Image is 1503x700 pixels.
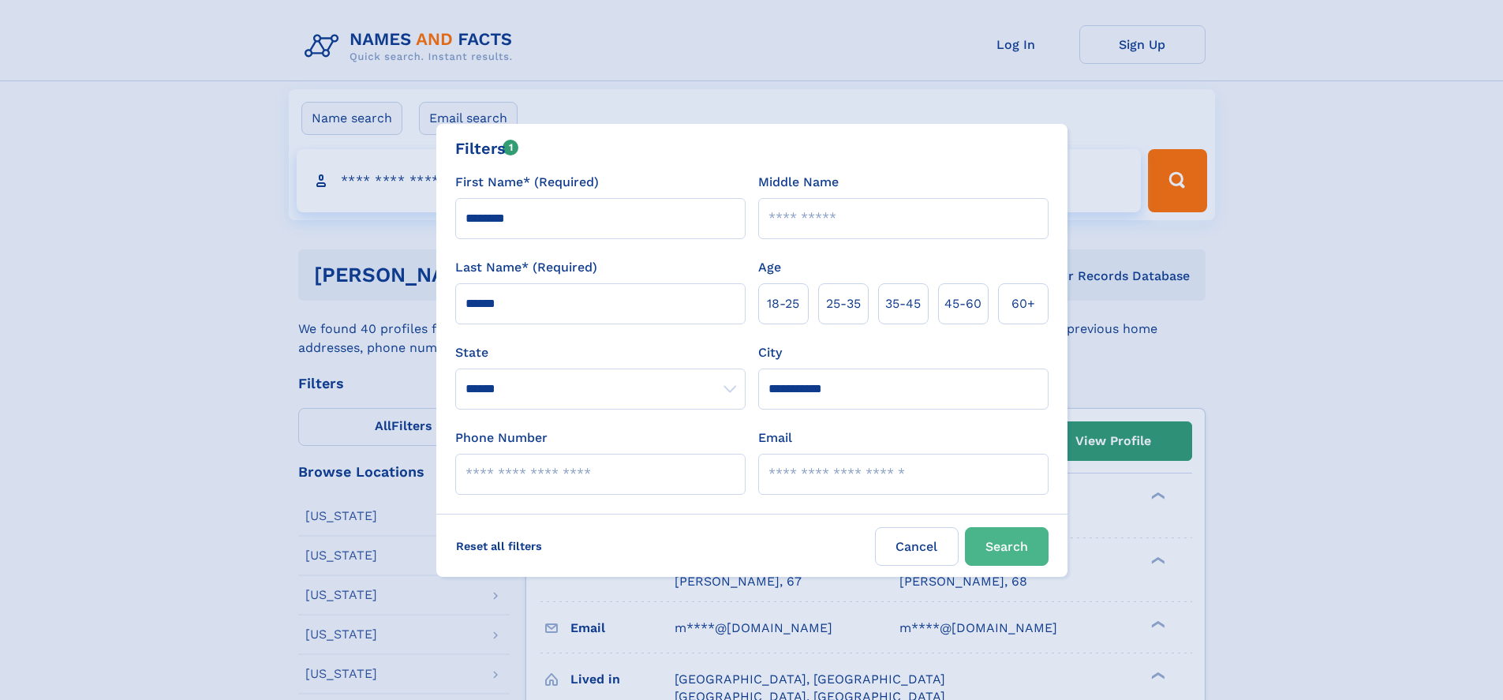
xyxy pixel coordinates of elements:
label: Last Name* (Required) [455,258,597,277]
label: City [758,343,782,362]
button: Search [965,527,1049,566]
label: Reset all filters [446,527,552,565]
span: 60+ [1011,294,1035,313]
div: Filters [455,137,519,160]
label: First Name* (Required) [455,173,599,192]
span: 35‑45 [885,294,921,313]
label: Middle Name [758,173,839,192]
label: Age [758,258,781,277]
label: Phone Number [455,429,548,447]
span: 45‑60 [944,294,981,313]
span: 18‑25 [767,294,799,313]
label: Email [758,429,792,447]
label: Cancel [875,527,959,566]
span: 25‑35 [826,294,861,313]
label: State [455,343,746,362]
